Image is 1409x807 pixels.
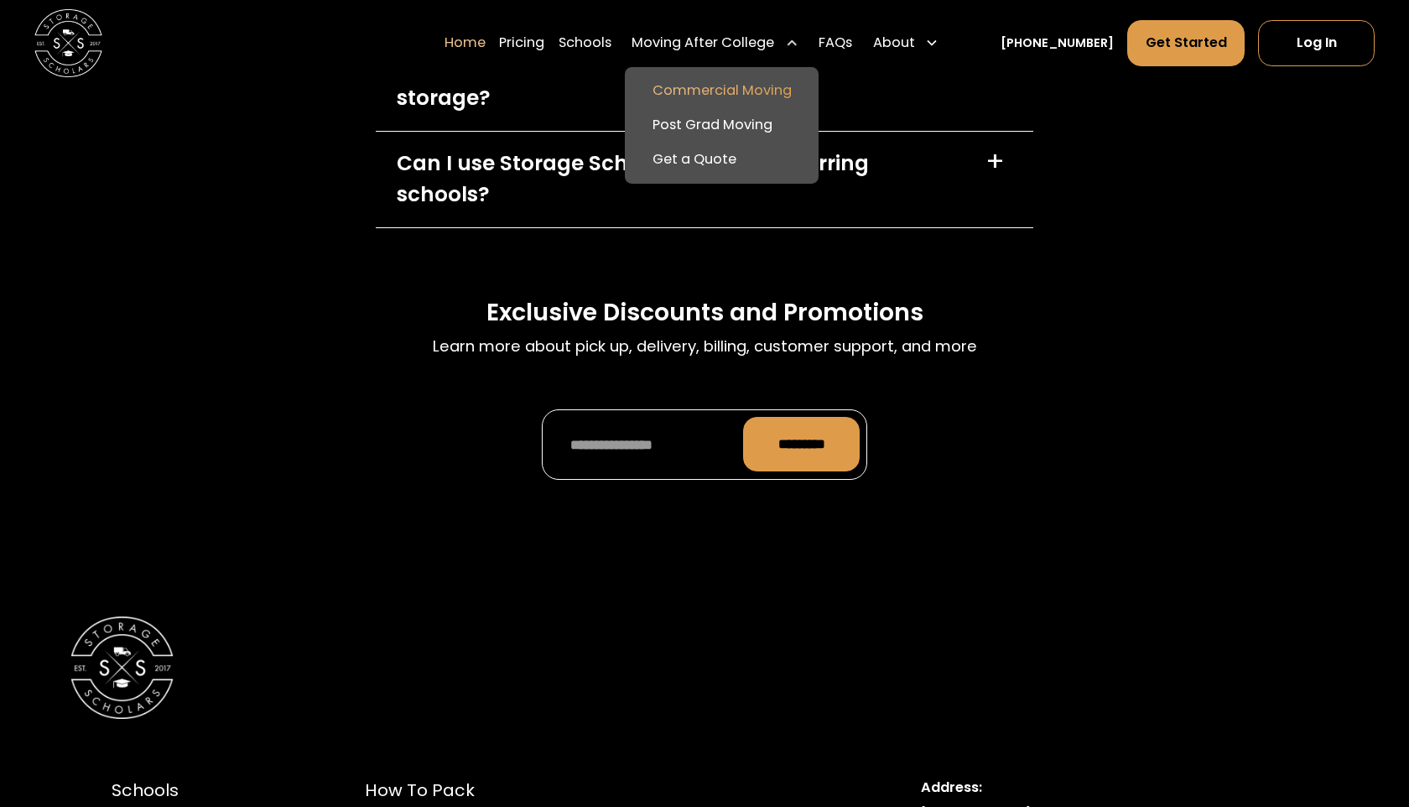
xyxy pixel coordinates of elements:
img: Storage Scholars main logo [34,8,103,77]
a: Post Grad Moving [632,108,812,143]
nav: Moving After College [625,67,819,184]
div: Can I use Storage Scholars if I’m transferring schools? [397,148,965,211]
div: About [866,18,946,66]
a: FAQs [819,18,852,66]
a: Home [445,18,486,66]
p: Learn more about pick up, delivery, billing, customer support, and more [433,335,977,358]
a: Pricing [499,18,544,66]
a: How to Pack [365,778,543,804]
form: Promo Form [542,409,867,480]
div: Moving After College [632,33,774,53]
a: [PHONE_NUMBER] [1001,34,1114,51]
a: Get a Quote [632,142,812,176]
div: + [985,148,1005,176]
a: Get Started [1127,20,1245,66]
a: Log In [1258,20,1375,66]
div: Address: [921,778,1297,798]
img: Storage Scholars Logomark. [70,617,174,720]
a: Schools [559,18,611,66]
a: Schools [112,778,220,804]
a: Commercial Moving [632,74,812,108]
h3: Exclusive Discounts and Promotions [486,297,923,328]
div: About [873,33,915,53]
div: Moving After College [625,18,805,66]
